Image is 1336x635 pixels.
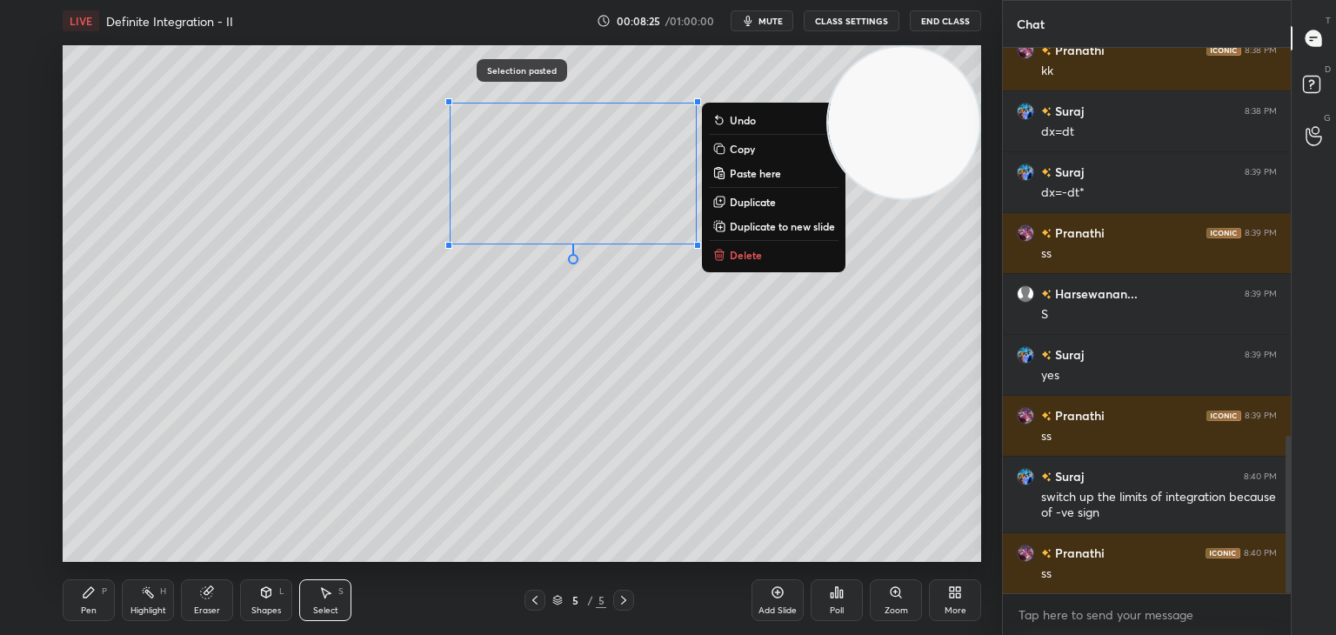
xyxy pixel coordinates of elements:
img: 48d19d24f8214c8f85461ad0a993ac84.jpg [1017,468,1034,485]
div: Eraser [194,606,220,615]
div: ss [1041,245,1277,263]
p: Delete [730,248,762,262]
button: Copy [709,138,838,159]
div: S [338,587,344,596]
img: no-rating-badge.077c3623.svg [1041,351,1052,360]
div: ss [1041,428,1277,445]
h6: Pranathi [1052,224,1105,242]
div: Pen [81,606,97,615]
div: 8:39 PM [1245,411,1277,421]
p: D [1325,63,1331,76]
button: End Class [910,10,981,31]
p: Paste here [730,166,781,180]
div: More [945,606,966,615]
div: 5 [596,592,606,608]
div: dx=dt [1041,124,1277,141]
img: 7dcfb828efde48bc9a502dd9d36455b8.jpg [1017,545,1034,562]
div: L [279,587,284,596]
img: no-rating-badge.077c3623.svg [1041,290,1052,299]
img: iconic-dark.1390631f.png [1206,228,1241,238]
div: 8:39 PM [1245,167,1277,177]
div: Zoom [885,606,908,615]
h6: Harsewanan... [1052,284,1138,303]
p: Undo [730,113,756,127]
img: no-rating-badge.077c3623.svg [1041,107,1052,117]
div: Add Slide [758,606,797,615]
img: no-rating-badge.077c3623.svg [1041,549,1052,558]
h6: Pranathi [1052,41,1105,59]
p: Copy [730,142,755,156]
h6: Pranathi [1052,544,1105,562]
div: P [102,587,107,596]
p: Duplicate [730,195,776,209]
button: Delete [709,244,838,265]
div: 8:38 PM [1245,106,1277,117]
button: Duplicate [709,191,838,212]
p: Duplicate to new slide [730,219,835,233]
img: iconic-dark.1390631f.png [1206,548,1240,558]
p: G [1324,111,1331,124]
img: iconic-dark.1390631f.png [1206,411,1241,421]
div: Highlight [130,606,166,615]
span: mute [758,15,783,27]
div: H [160,587,166,596]
img: no-rating-badge.077c3623.svg [1041,411,1052,421]
div: 8:39 PM [1245,228,1277,238]
div: Poll [830,606,844,615]
div: 8:39 PM [1245,350,1277,360]
div: S [1041,306,1277,324]
h6: Suraj [1052,467,1084,485]
h6: Suraj [1052,345,1084,364]
div: LIVE [63,10,99,31]
img: iconic-dark.1390631f.png [1206,45,1241,56]
button: CLASS SETTINGS [804,10,899,31]
div: ss [1041,565,1277,583]
button: Paste here [709,163,838,184]
div: kk [1041,63,1277,80]
div: Select [313,606,338,615]
div: 5 [566,595,584,605]
div: Shapes [251,606,281,615]
img: 48d19d24f8214c8f85461ad0a993ac84.jpg [1017,103,1034,120]
div: 8:40 PM [1244,548,1277,558]
div: / [587,595,592,605]
p: Selection pasted [487,66,557,75]
div: 8:40 PM [1244,471,1277,482]
h6: Suraj [1052,163,1084,181]
div: switch up the limits of integration because of -ve sign [1041,489,1277,522]
img: no-rating-badge.077c3623.svg [1041,168,1052,177]
div: grid [1003,48,1291,594]
button: Undo [709,110,838,130]
button: Duplicate to new slide [709,216,838,237]
div: dx=-dt* [1041,184,1277,202]
img: default.png [1017,285,1034,303]
h6: Pranathi [1052,406,1105,424]
img: 7dcfb828efde48bc9a502dd9d36455b8.jpg [1017,42,1034,59]
img: 48d19d24f8214c8f85461ad0a993ac84.jpg [1017,346,1034,364]
img: 7dcfb828efde48bc9a502dd9d36455b8.jpg [1017,407,1034,424]
img: 48d19d24f8214c8f85461ad0a993ac84.jpg [1017,164,1034,181]
div: yes [1041,367,1277,384]
div: 8:39 PM [1245,289,1277,299]
button: mute [731,10,793,31]
p: Chat [1003,1,1059,47]
h6: Suraj [1052,102,1084,120]
img: no-rating-badge.077c3623.svg [1041,229,1052,238]
p: T [1326,14,1331,27]
img: 7dcfb828efde48bc9a502dd9d36455b8.jpg [1017,224,1034,242]
img: no-rating-badge.077c3623.svg [1041,46,1052,56]
img: no-rating-badge.077c3623.svg [1041,472,1052,482]
h4: Definite Integration - II [106,13,233,30]
div: 8:38 PM [1245,45,1277,56]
